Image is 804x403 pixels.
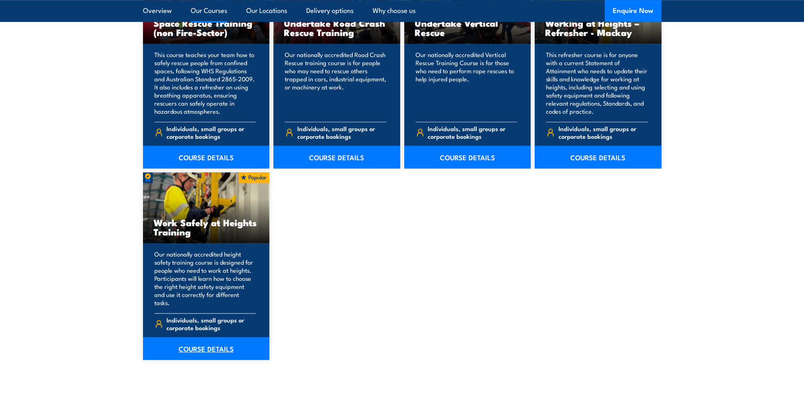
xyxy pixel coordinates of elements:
span: Individuals, small groups or corporate bookings [428,125,517,140]
a: COURSE DETAILS [404,146,531,168]
a: COURSE DETAILS [535,146,661,168]
p: Our nationally accredited Vertical Rescue Training Course is for those who need to perform rope r... [416,51,517,115]
span: Individuals, small groups or corporate bookings [166,316,256,331]
p: This refresher course is for anyone with a current Statement of Attainment who needs to update th... [546,51,648,115]
span: Individuals, small groups or corporate bookings [166,125,256,140]
p: This course teaches your team how to safely rescue people from confined spaces, following WHS Reg... [154,51,256,115]
a: COURSE DETAILS [143,337,270,360]
h3: Undertake Road Crash Rescue Training [284,18,390,37]
h3: Undertake Vertical Rescue [415,18,520,37]
h3: Undertake Confined Space Rescue Training (non Fire-Sector) [154,9,259,37]
span: Individuals, small groups or corporate bookings [559,125,648,140]
a: COURSE DETAILS [143,146,270,168]
h3: Work Safely at Heights Training [154,218,259,236]
p: Our nationally accredited Road Crash Rescue training course is for people who may need to rescue ... [285,51,386,115]
h3: Working at Heights – Refresher - Mackay [545,18,651,37]
span: Individuals, small groups or corporate bookings [297,125,386,140]
p: Our nationally accredited height safety training course is designed for people who need to work a... [154,250,256,307]
a: COURSE DETAILS [273,146,400,168]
